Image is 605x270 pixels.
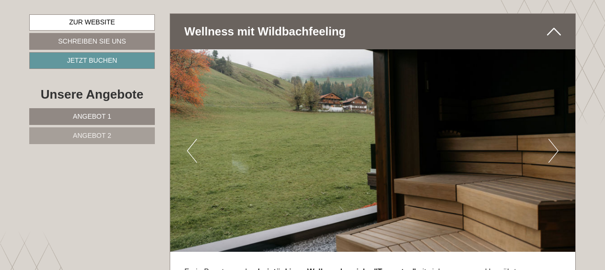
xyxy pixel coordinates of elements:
a: Schreiben Sie uns [29,33,155,50]
a: Zur Website [29,14,155,31]
button: Next [548,139,558,163]
span: Angebot 1 [73,112,111,120]
button: Previous [187,139,197,163]
span: Angebot 2 [73,132,111,139]
div: Wellness mit Wildbachfeeling [170,14,576,49]
div: Unsere Angebote [29,86,155,103]
a: Jetzt buchen [29,52,155,69]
